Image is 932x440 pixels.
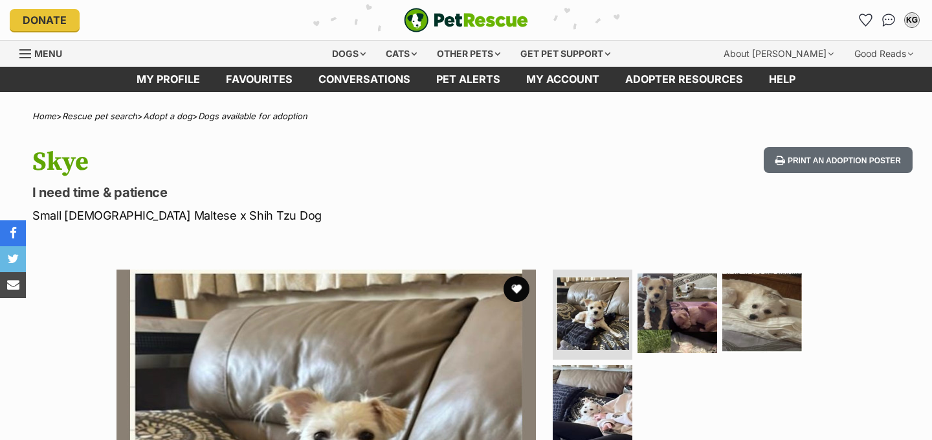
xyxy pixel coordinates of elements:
[62,111,137,121] a: Rescue pet search
[198,111,307,121] a: Dogs available for adoption
[143,111,192,121] a: Adopt a dog
[855,10,922,30] ul: Account quick links
[756,67,808,92] a: Help
[504,276,529,302] button: favourite
[404,8,528,32] a: PetRescue
[855,10,876,30] a: Favourites
[404,8,528,32] img: logo-e224e6f780fb5917bec1dbf3a21bbac754714ae5b6737aabdf751b685950b380.svg
[10,9,80,31] a: Donate
[612,67,756,92] a: Adopter resources
[19,41,71,64] a: Menu
[124,67,213,92] a: My profile
[715,41,843,67] div: About [PERSON_NAME]
[428,41,509,67] div: Other pets
[34,48,62,59] span: Menu
[905,14,918,27] div: KG
[764,147,913,174] button: Print an adoption poster
[323,41,375,67] div: Dogs
[513,67,612,92] a: My account
[902,10,922,30] button: My account
[882,14,896,27] img: chat-41dd97257d64d25036548639549fe6c8038ab92f7586957e7f3b1b290dea8141.svg
[556,277,629,350] img: Photo of Skye
[32,111,56,121] a: Home
[305,67,423,92] a: conversations
[213,67,305,92] a: Favourites
[377,41,426,67] div: Cats
[32,183,568,202] p: I need time & patience
[511,41,619,67] div: Get pet support
[32,147,568,177] h1: Skye
[722,273,802,353] img: Photo of Skye
[423,67,513,92] a: Pet alerts
[638,273,717,353] img: Photo of Skye
[32,207,568,224] p: Small [DEMOGRAPHIC_DATA] Maltese x Shih Tzu Dog
[845,41,922,67] div: Good Reads
[878,10,899,30] a: Conversations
